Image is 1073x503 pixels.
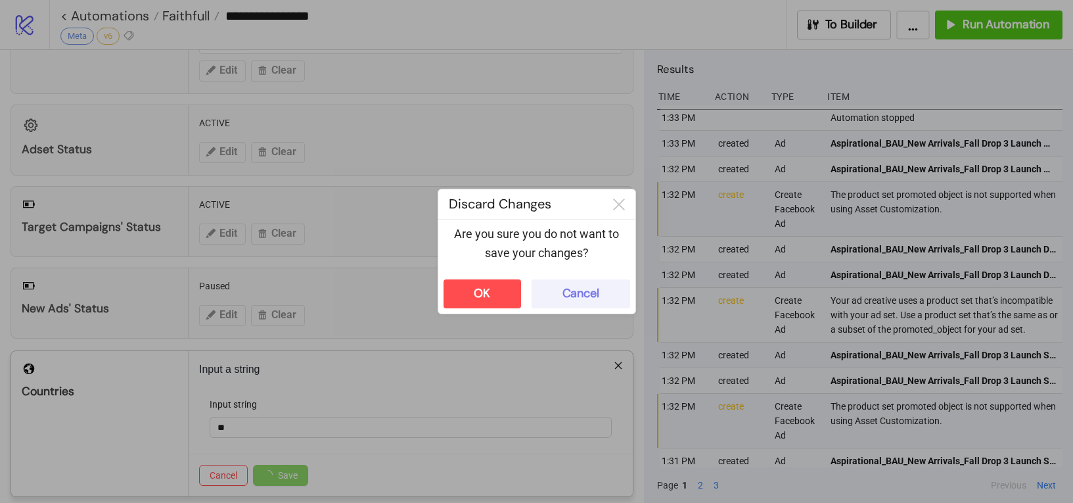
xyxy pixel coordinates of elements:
div: Cancel [562,286,599,301]
div: Discard Changes [438,189,603,219]
button: OK [444,279,521,308]
button: Cancel [532,279,630,308]
div: OK [474,286,490,301]
p: Are you sure you do not want to save your changes? [449,225,625,262]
